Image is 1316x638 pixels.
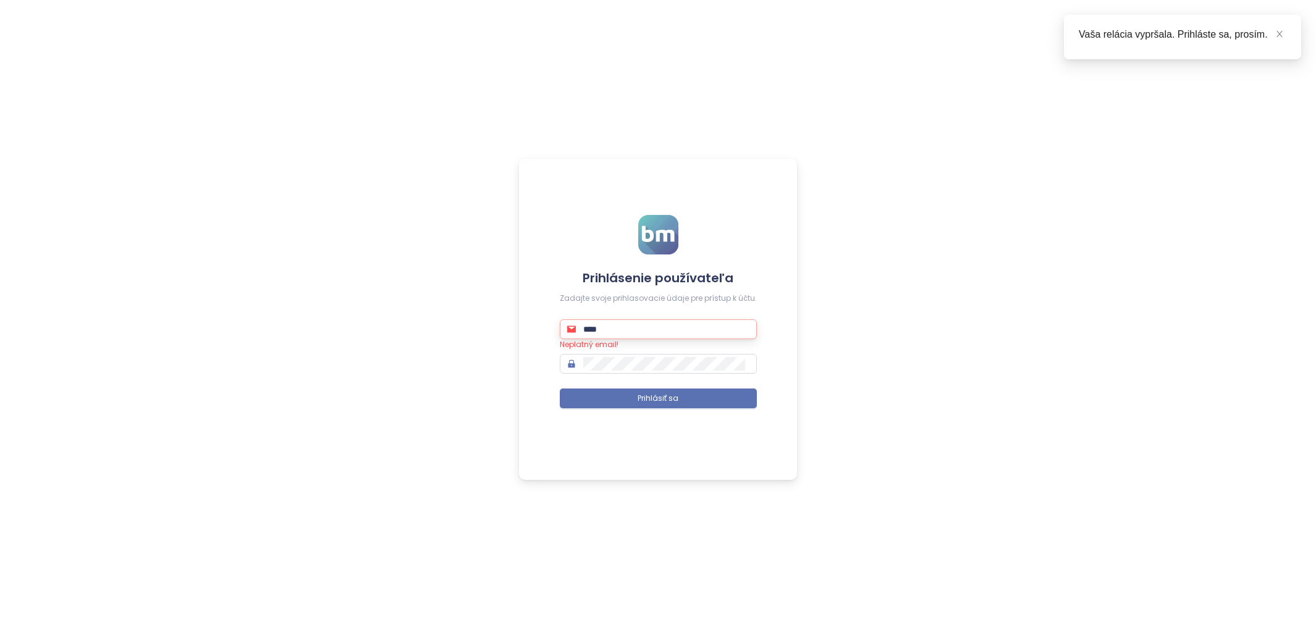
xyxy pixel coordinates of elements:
[567,359,576,368] span: lock
[560,339,757,351] div: Neplatný email!
[560,388,757,408] button: Prihlásiť sa
[1079,27,1286,42] div: Vaša relácia vypršala. Prihláste sa, prosím.
[560,293,757,304] div: Zadajte svoje prihlasovacie údaje pre prístup k účtu.
[567,325,576,334] span: mail
[1275,30,1284,38] span: close
[560,269,757,287] h4: Prihlásenie používateľa
[638,215,678,254] img: logo
[638,393,678,405] span: Prihlásiť sa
